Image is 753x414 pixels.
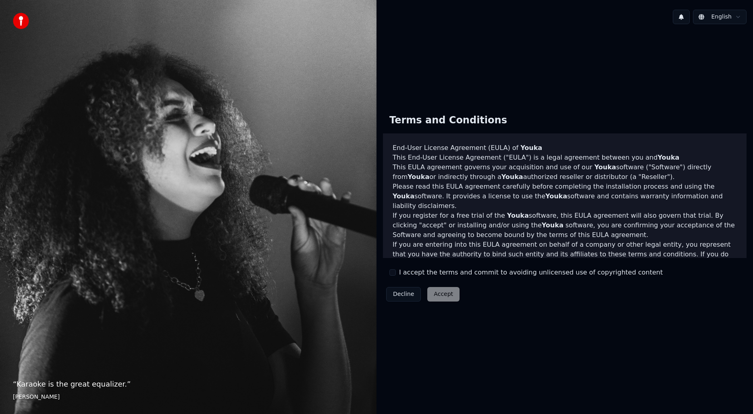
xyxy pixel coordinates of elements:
[393,240,737,279] p: If you are entering into this EULA agreement on behalf of a company or other legal entity, you re...
[501,173,523,181] span: Youka
[393,211,737,240] p: If you register for a free trial of the software, this EULA agreement will also govern that trial...
[383,108,514,133] div: Terms and Conditions
[393,153,737,162] p: This End-User License Agreement ("EULA") is a legal agreement between you and
[13,379,364,390] p: “ Karaoke is the great equalizer. ”
[13,393,364,401] footer: [PERSON_NAME]
[657,154,679,161] span: Youka
[507,212,529,219] span: Youka
[393,192,414,200] span: Youka
[393,162,737,182] p: This EULA agreement governs your acquisition and use of our software ("Software") directly from o...
[545,192,567,200] span: Youka
[542,221,564,229] span: Youka
[13,13,29,29] img: youka
[399,268,663,277] label: I accept the terms and commit to avoiding unlicensed use of copyrighted content
[408,173,429,181] span: Youka
[594,163,616,171] span: Youka
[386,287,421,302] button: Decline
[393,182,737,211] p: Please read this EULA agreement carefully before completing the installation process and using th...
[520,144,542,152] span: Youka
[393,143,737,153] h3: End-User License Agreement (EULA) of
